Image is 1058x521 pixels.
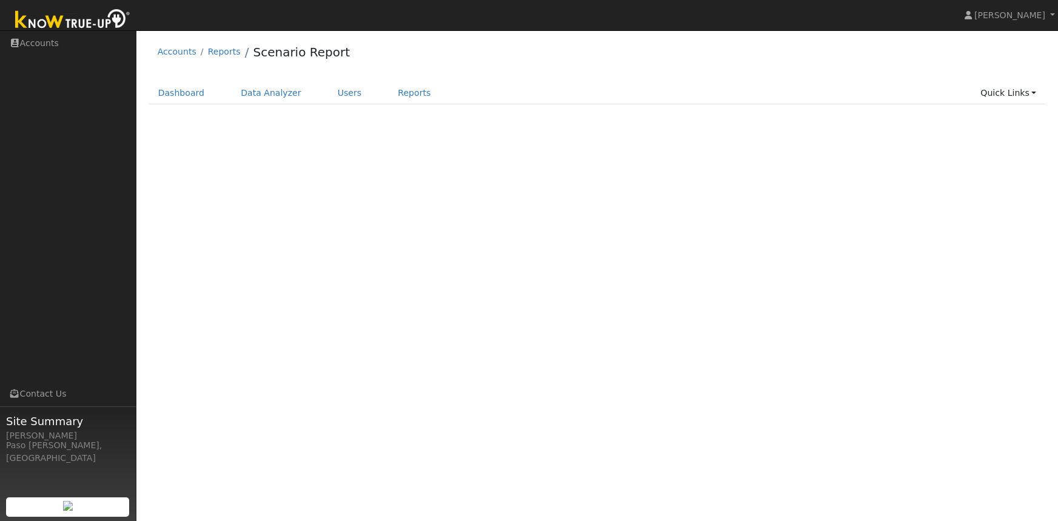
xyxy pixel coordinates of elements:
div: Paso [PERSON_NAME], [GEOGRAPHIC_DATA] [6,439,130,465]
a: Accounts [158,47,196,56]
a: Reports [208,47,241,56]
a: Reports [389,82,440,104]
a: Quick Links [971,82,1045,104]
img: Know True-Up [9,7,136,34]
a: Data Analyzer [232,82,310,104]
span: [PERSON_NAME] [974,10,1045,20]
a: Users [329,82,371,104]
a: Dashboard [149,82,214,104]
a: Scenario Report [253,45,350,59]
span: Site Summary [6,413,130,429]
div: [PERSON_NAME] [6,429,130,442]
img: retrieve [63,501,73,511]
